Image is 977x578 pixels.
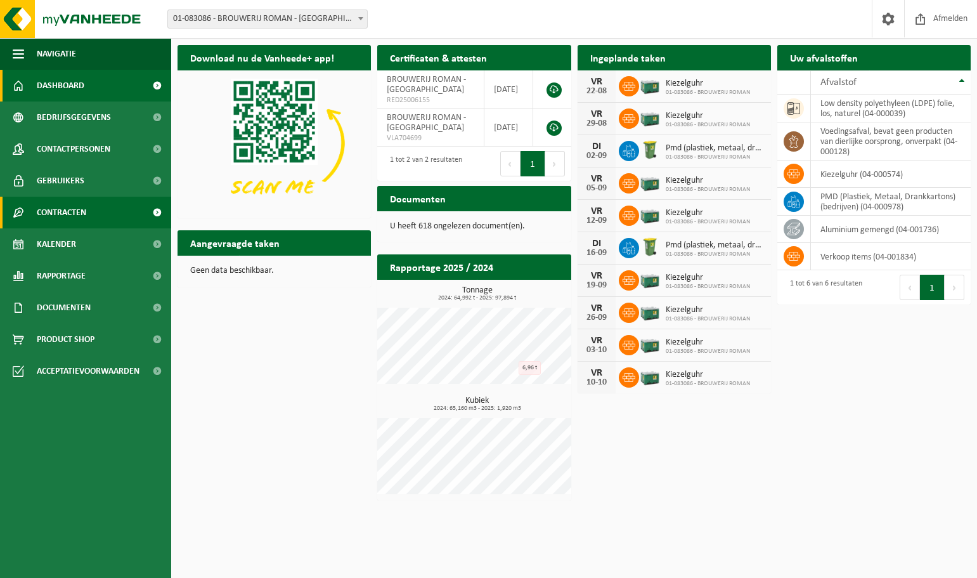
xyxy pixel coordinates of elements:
h3: Tonnage [384,286,571,301]
button: 1 [521,151,545,176]
img: PB-LB-0680-HPE-GN-01 [639,365,661,387]
div: 12-09 [584,216,609,225]
img: Download de VHEPlus App [178,70,371,216]
span: Kiezelguhr [666,370,750,380]
div: DI [584,239,609,249]
button: Previous [500,151,521,176]
div: VR [584,174,609,184]
span: Kiezelguhr [666,305,750,315]
img: WB-0240-HPE-GN-50 [639,236,661,258]
span: Kiezelguhr [666,111,750,121]
span: Afvalstof [820,77,857,88]
span: 01-083086 - BROUWERIJ ROMAN - OUDENAARDE [167,10,368,29]
h2: Documenten [377,186,458,211]
span: 01-083086 - BROUWERIJ ROMAN - OUDENAARDE [168,10,367,28]
img: WB-0240-HPE-GN-50 [639,139,661,161]
span: 2024: 65,160 m3 - 2025: 1,920 m3 [384,405,571,412]
h2: Uw afvalstoffen [777,45,870,70]
span: Acceptatievoorwaarden [37,355,139,387]
button: Next [945,275,964,300]
span: VLA704699 [387,133,474,143]
h2: Download nu de Vanheede+ app! [178,45,347,70]
td: kiezelguhr (04-000574) [811,161,971,188]
div: VR [584,271,609,281]
span: 01-083086 - BROUWERIJ ROMAN [666,251,765,258]
span: Kiezelguhr [666,176,750,186]
span: Navigatie [37,38,76,70]
img: PB-LB-0680-HPE-GN-01 [639,74,661,96]
p: U heeft 618 ongelezen document(en). [390,222,558,231]
img: PB-LB-0680-HPE-GN-01 [639,301,661,322]
span: 01-083086 - BROUWERIJ ROMAN [666,218,750,226]
div: 19-09 [584,281,609,290]
span: 01-083086 - BROUWERIJ ROMAN [666,348,750,355]
span: 01-083086 - BROUWERIJ ROMAN [666,186,750,194]
td: voedingsafval, bevat geen producten van dierlijke oorsprong, onverpakt (04-000128) [811,122,971,161]
button: Previous [900,275,920,300]
span: Kalender [37,228,76,260]
img: PB-LB-0680-HPE-GN-01 [639,268,661,290]
span: Kiezelguhr [666,273,750,283]
span: 01-083086 - BROUWERIJ ROMAN [666,380,750,388]
span: Kiezelguhr [666,338,750,348]
div: VR [584,336,609,346]
span: 2024: 64,992 t - 2025: 97,894 t [384,295,571,301]
span: 01-083086 - BROUWERIJ ROMAN [666,283,750,291]
span: Product Shop [37,324,94,355]
span: Kiezelguhr [666,208,750,218]
img: PB-LB-0680-HPE-GN-01 [639,107,661,128]
div: 05-09 [584,184,609,193]
span: Rapportage [37,260,86,292]
span: 01-083086 - BROUWERIJ ROMAN [666,89,750,96]
div: VR [584,368,609,378]
h2: Ingeplande taken [578,45,678,70]
td: verkoop items (04-001834) [811,243,971,270]
span: 01-083086 - BROUWERIJ ROMAN [666,121,750,129]
td: aluminium gemengd (04-001736) [811,216,971,243]
td: PMD (Plastiek, Metaal, Drankkartons) (bedrijven) (04-000978) [811,188,971,216]
button: Next [545,151,565,176]
span: Kiezelguhr [666,79,750,89]
div: 02-09 [584,152,609,161]
a: Bekijk rapportage [477,279,570,305]
td: [DATE] [484,70,534,108]
p: Geen data beschikbaar. [190,266,358,275]
img: PB-LB-0680-HPE-GN-01 [639,171,661,193]
span: 01-083086 - BROUWERIJ ROMAN [666,315,750,323]
span: Gebruikers [37,165,84,197]
td: low density polyethyleen (LDPE) folie, los, naturel (04-000039) [811,95,971,122]
div: VR [584,206,609,216]
h2: Rapportage 2025 / 2024 [377,254,506,279]
span: 01-083086 - BROUWERIJ ROMAN [666,154,765,161]
span: Bedrijfsgegevens [37,102,111,133]
div: VR [584,77,609,87]
div: DI [584,141,609,152]
div: 1 tot 6 van 6 resultaten [784,273,862,301]
img: PB-LB-0680-HPE-GN-01 [639,333,661,355]
span: Documenten [37,292,91,324]
div: 1 tot 2 van 2 resultaten [384,150,462,178]
h2: Certificaten & attesten [377,45,500,70]
div: VR [584,109,609,119]
h2: Aangevraagde taken [178,230,292,255]
div: 29-08 [584,119,609,128]
span: BROUWERIJ ROMAN - [GEOGRAPHIC_DATA] [387,75,466,95]
span: Pmd (plastiek, metaal, drankkartons) (bedrijven) [666,143,765,154]
h3: Kubiek [384,397,571,412]
div: 6,96 t [519,361,541,375]
div: 16-09 [584,249,609,258]
span: BROUWERIJ ROMAN - [GEOGRAPHIC_DATA] [387,113,466,133]
span: Contracten [37,197,86,228]
span: RED25006155 [387,95,474,105]
div: VR [584,303,609,313]
td: [DATE] [484,108,534,147]
span: Dashboard [37,70,84,102]
div: 26-09 [584,313,609,322]
span: Pmd (plastiek, metaal, drankkartons) (bedrijven) [666,240,765,251]
div: 22-08 [584,87,609,96]
div: 10-10 [584,378,609,387]
img: PB-LB-0680-HPE-GN-01 [639,204,661,225]
div: 03-10 [584,346,609,355]
button: 1 [920,275,945,300]
span: Contactpersonen [37,133,110,165]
